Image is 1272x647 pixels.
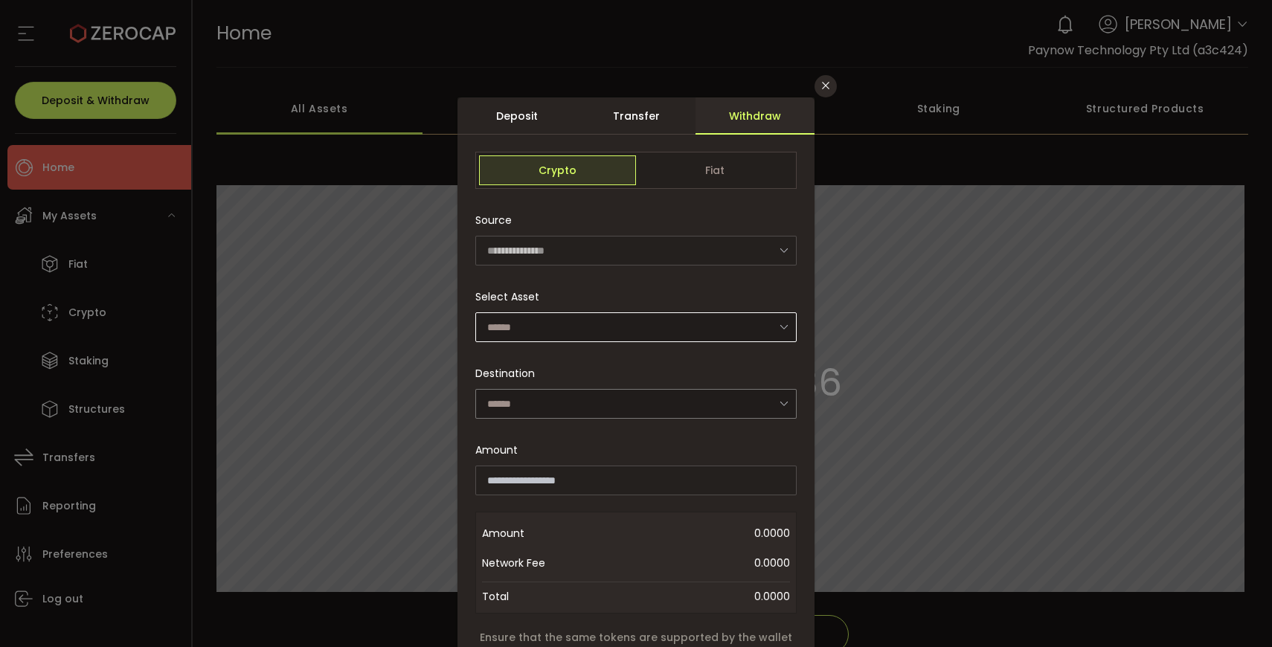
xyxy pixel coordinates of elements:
[475,205,512,235] span: Source
[475,366,535,381] span: Destination
[601,548,790,578] span: 0.0000
[815,75,837,97] button: Close
[457,97,576,135] div: Deposit
[475,442,518,458] span: Amount
[475,289,548,304] label: Select Asset
[482,518,601,548] span: Amount
[576,97,696,135] div: Transfer
[479,155,636,185] span: Crypto
[696,97,815,135] div: Withdraw
[1198,576,1272,647] iframe: Chat Widget
[482,548,601,578] span: Network Fee
[601,518,790,548] span: 0.0000
[636,155,793,185] span: Fiat
[754,586,790,607] span: 0.0000
[482,586,509,607] span: Total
